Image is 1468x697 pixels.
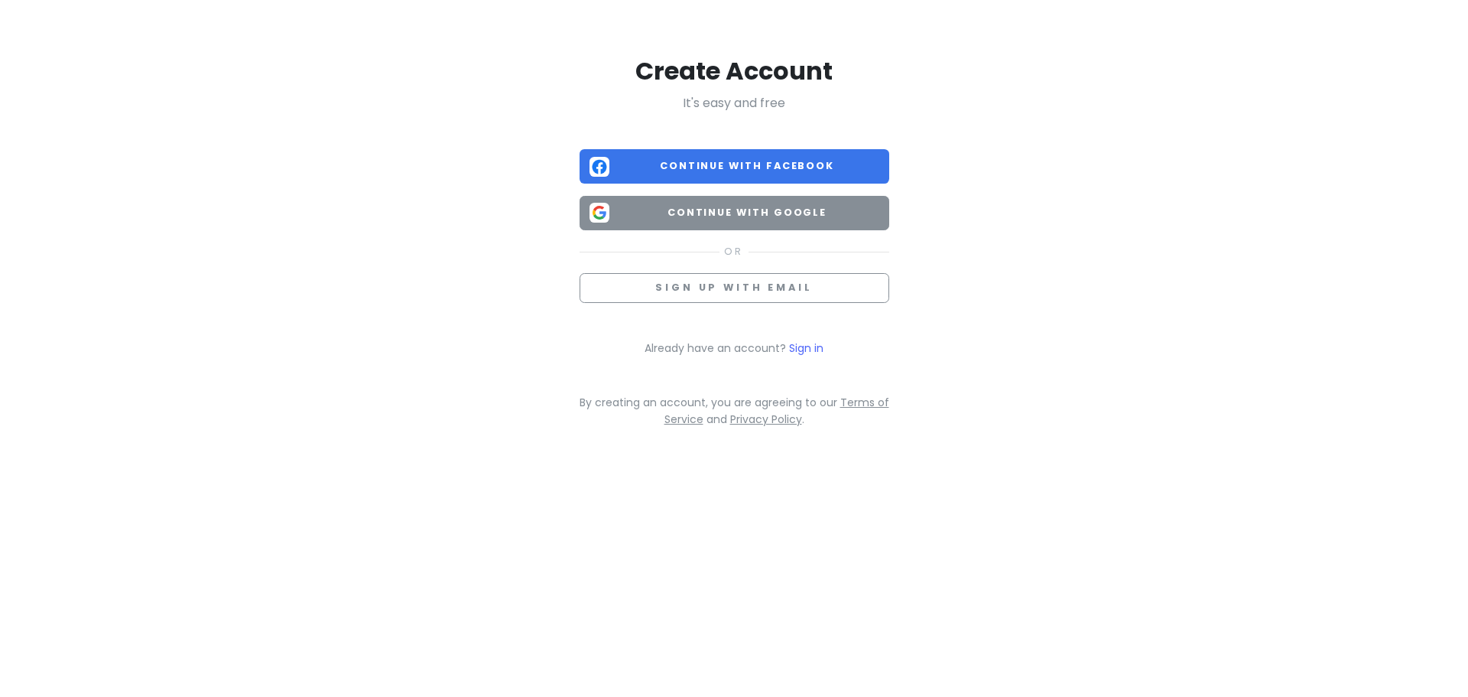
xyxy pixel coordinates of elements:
[580,340,889,357] p: Already have an account?
[615,205,879,220] span: Continue with Google
[589,157,609,177] img: Facebook logo
[664,395,889,427] a: Terms of Service
[580,394,889,428] p: By creating an account, you are agreeing to our and .
[580,55,889,87] h2: Create Account
[730,412,802,427] a: Privacy Policy
[589,203,609,223] img: Google logo
[580,93,889,113] p: It's easy and free
[615,158,879,174] span: Continue with Facebook
[580,273,889,303] button: Sign up with email
[655,281,812,294] span: Sign up with email
[580,149,889,184] button: Continue with Facebook
[789,340,823,356] a: Sign in
[580,196,889,230] button: Continue with Google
